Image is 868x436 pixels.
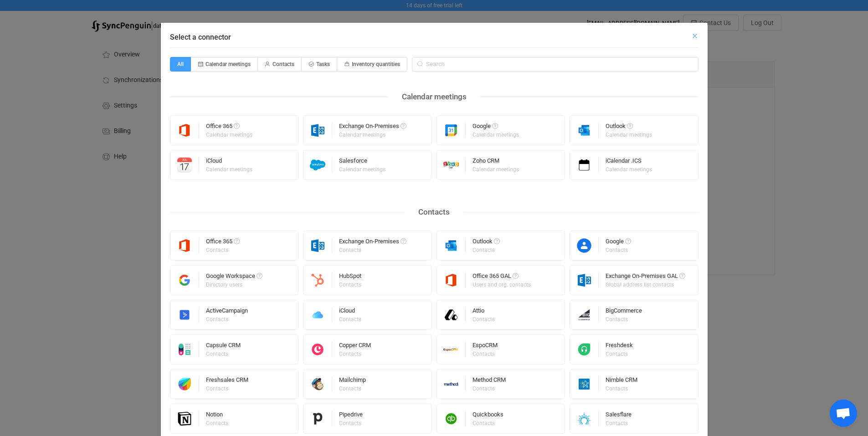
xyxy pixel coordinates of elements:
img: hubspot.png [303,272,332,288]
img: google-workspace.png [170,272,199,288]
div: Contacts [339,282,361,287]
div: Calendar meetings [339,132,405,138]
div: Exchange On-Premises GAL [606,273,685,282]
div: Outlook [473,238,500,247]
img: nimble.png [570,376,599,392]
div: BigCommerce [606,308,642,317]
div: Calendar meetings [473,167,519,172]
img: notion.png [170,411,199,426]
div: Contacts [473,247,498,253]
img: quickbooks.png [437,411,466,426]
span: Select a connector [170,33,231,41]
div: Method CRM [473,377,506,386]
div: Contacts [206,421,228,426]
div: Calendar meetings [206,167,252,172]
div: Calendar meetings [206,132,252,138]
img: zoho-crm.png [437,157,466,173]
div: Mailchimp [339,377,366,386]
img: icalendar.png [570,157,599,173]
div: Contacts [473,317,495,322]
img: big-commerce.png [570,307,599,323]
div: Contacts [606,386,636,391]
img: salesflare.png [570,411,599,426]
div: Contacts [206,351,239,357]
div: Contacts [473,351,496,357]
div: EspoCRM [473,342,498,351]
div: Zoho CRM [473,158,520,167]
img: google-contacts.png [570,238,599,253]
div: Salesflare [606,411,632,421]
div: iCalendar .ICS [606,158,653,167]
div: Contacts [606,317,641,322]
div: Office 365 [206,238,240,247]
div: Office 365 GAL [473,273,532,282]
img: microsoft365.png [170,123,199,138]
div: Calendar meetings [606,132,652,138]
div: Contacts [339,247,405,253]
div: Contacts [606,351,632,357]
div: Calendar meetings [473,132,519,138]
div: Office 365 [206,123,254,132]
div: Contacts [339,386,365,391]
img: outlook.png [570,123,599,138]
img: outlook.png [437,238,466,253]
div: Contacts [206,317,247,322]
div: HubSpot [339,273,363,282]
img: icloud.png [303,307,332,323]
div: Global address list contacts [606,282,684,287]
img: microsoft365.png [437,272,466,288]
div: Contacts [473,386,504,391]
button: Close [691,32,699,41]
div: Contacts [405,205,463,219]
div: Calendar meetings [606,167,652,172]
div: Freshdesk [606,342,633,351]
div: Google [473,123,520,132]
div: Exchange On-Premises [339,123,406,132]
div: Salesforce [339,158,387,167]
div: Google [606,238,631,247]
div: Capsule CRM [206,342,241,351]
div: Contacts [339,351,370,357]
div: Quickbooks [473,411,503,421]
img: capsule.png [170,342,199,357]
div: ActiveCampaign [206,308,248,317]
div: Exchange On-Premises [339,238,406,247]
img: exchange.png [303,238,332,253]
div: Contacts [206,386,247,391]
img: freshworks.png [170,376,199,392]
img: icloud-calendar.png [170,157,199,173]
div: Nimble CRM [606,377,637,386]
div: Freshsales CRM [206,377,248,386]
div: iCloud [206,158,254,167]
div: Contacts [339,317,361,322]
img: espo-crm.png [437,342,466,357]
img: exchange.png [570,272,599,288]
div: Pipedrive [339,411,363,421]
div: Contacts [606,421,630,426]
div: Calendar meetings [388,90,480,104]
img: google.png [437,123,466,138]
img: attio.png [437,307,466,323]
div: Open chat [830,400,857,427]
div: Outlook [606,123,653,132]
div: Contacts [339,421,361,426]
img: methodcrm.png [437,376,466,392]
div: Contacts [473,421,502,426]
img: activecampaign.png [170,307,199,323]
div: Google Workspace [206,273,262,282]
img: salesforce.png [303,157,332,173]
img: exchange.png [303,123,332,138]
div: Notion [206,411,230,421]
div: Directory users [206,282,261,287]
img: freshdesk.png [570,342,599,357]
div: Contacts [606,247,630,253]
img: pipedrive.png [303,411,332,426]
div: Attio [473,308,496,317]
div: iCloud [339,308,363,317]
input: Search [412,57,699,72]
img: microsoft365.png [170,238,199,253]
img: mailchimp.png [303,376,332,392]
div: Users and org. contacts [473,282,531,287]
div: Calendar meetings [339,167,385,172]
div: Copper CRM [339,342,371,351]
